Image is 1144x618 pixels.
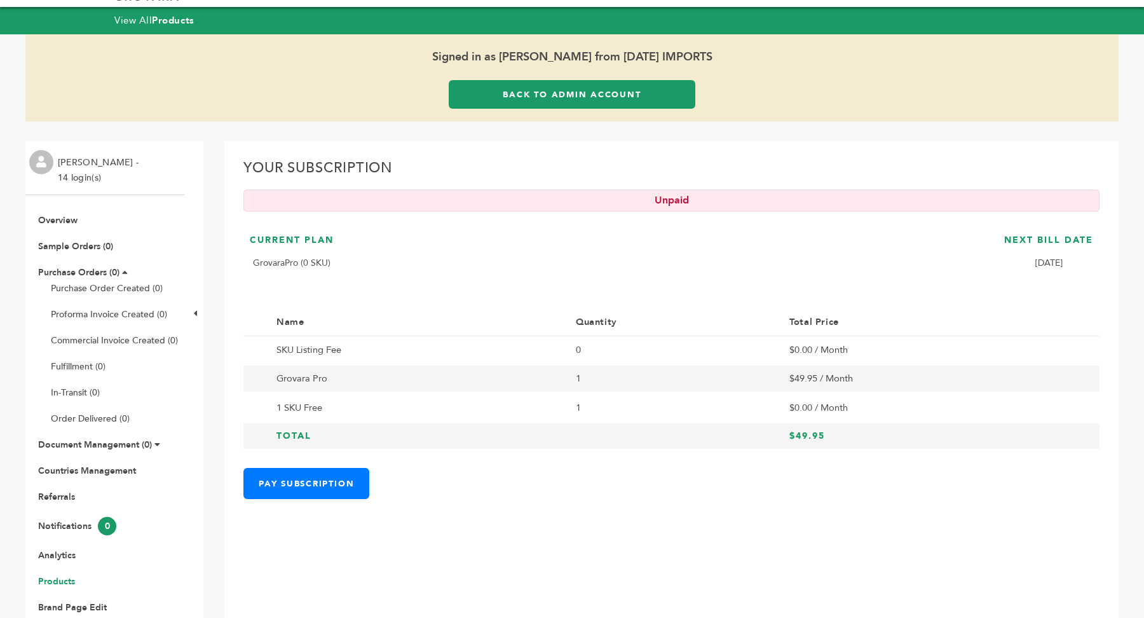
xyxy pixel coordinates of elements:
[114,14,194,27] a: View AllProducts
[250,256,334,271] p: GrovaraPro (0 SKU)
[38,491,75,503] a: Referrals
[51,360,106,373] a: Fulfillment (0)
[567,309,780,336] th: Quantity
[567,393,780,422] td: 1
[243,160,1100,184] h2: Your Subscription
[449,80,695,109] a: Back to Admin Account
[567,336,780,364] td: 0
[780,364,1075,393] td: $49.95 / Month
[38,520,116,532] a: Notifications0
[38,439,152,451] a: Document Management (0)
[58,155,142,186] li: [PERSON_NAME] - 14 login(s)
[51,387,100,399] a: In-Transit (0)
[51,413,130,425] a: Order Delivered (0)
[38,549,76,561] a: Analytics
[51,308,167,320] a: Proforma Invoice Created (0)
[25,34,1119,80] span: Signed in as [PERSON_NAME] from [DATE] IMPORTS
[29,150,53,174] img: profile.png
[268,309,567,336] th: Name
[152,14,194,27] strong: Products
[268,336,567,364] td: SKU Listing Fee
[38,240,113,252] a: Sample Orders (0)
[567,364,780,393] td: 1
[243,468,369,499] a: Pay Subscription
[38,214,78,226] a: Overview
[780,309,1075,336] th: Total Price
[51,282,163,294] a: Purchase Order Created (0)
[250,234,334,256] h3: Current Plan
[268,393,567,422] td: 1 SKU Free
[51,334,178,347] a: Commercial Invoice Created (0)
[655,193,689,207] b: Unpaid
[780,336,1075,364] td: $0.00 / Month
[38,601,107,614] a: Brand Page Edit
[1004,234,1093,256] h3: Next Bill Date
[98,517,116,535] span: 0
[276,430,558,443] h3: Total
[268,364,567,393] td: Grovara Pro
[38,266,119,278] a: Purchase Orders (0)
[38,465,136,477] a: Countries Management
[38,575,75,587] a: Products
[789,430,1066,443] h3: $49.95
[780,393,1075,422] td: $0.00 / Month
[1004,256,1093,271] p: [DATE]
